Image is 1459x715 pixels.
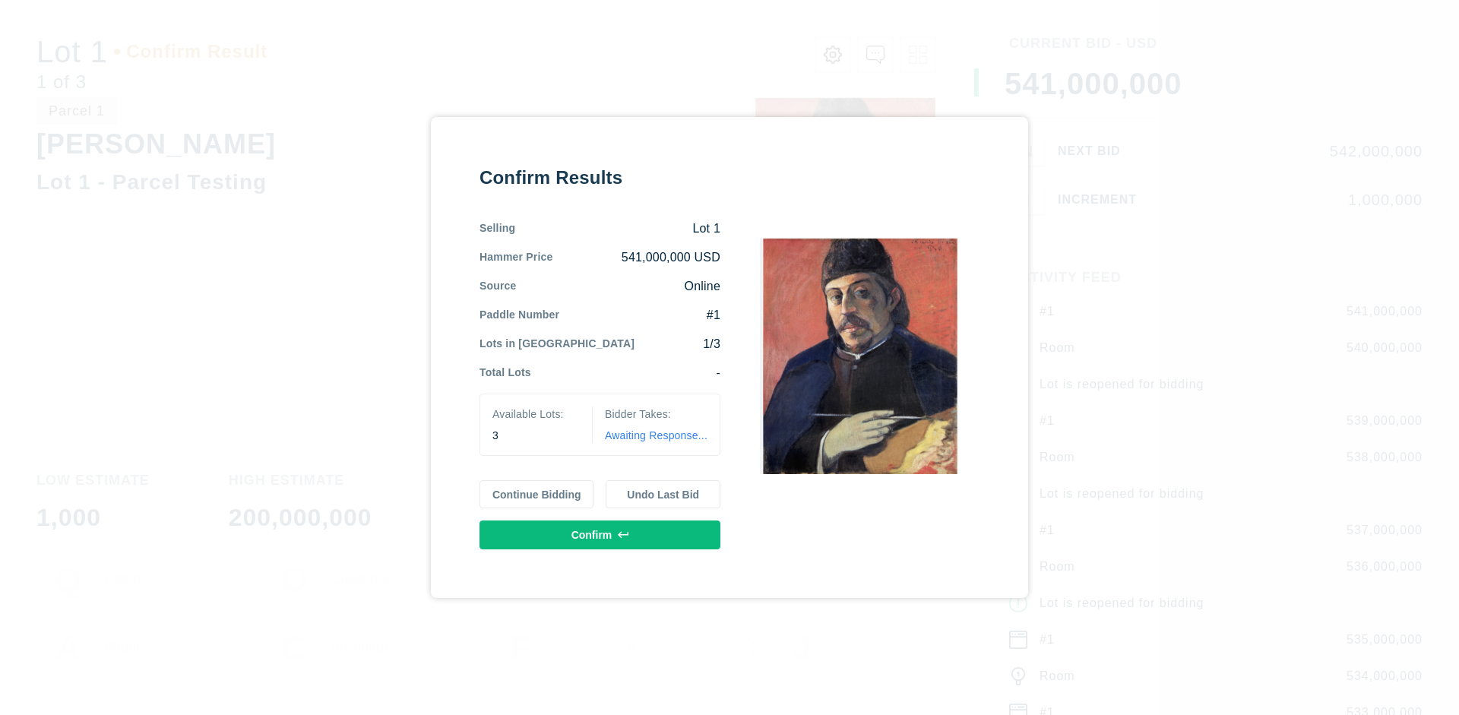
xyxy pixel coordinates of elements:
span: Awaiting Response... [605,429,707,441]
div: #1 [559,307,720,324]
div: Hammer Price [479,249,552,266]
div: Confirm Results [479,166,720,190]
button: Continue Bidding [479,480,594,509]
button: Confirm [479,520,720,549]
div: Available Lots: [492,407,580,422]
div: - [531,365,720,381]
div: 1/3 [635,336,720,353]
div: Bidder Takes: [605,407,707,422]
div: Lot 1 [515,220,720,237]
div: 3 [492,428,580,443]
div: Source [479,278,517,295]
button: Undo Last Bid [606,480,720,509]
div: Selling [479,220,515,237]
div: Online [517,278,720,295]
div: Total Lots [479,365,531,381]
div: Paddle Number [479,307,559,324]
div: Lots in [GEOGRAPHIC_DATA] [479,336,635,353]
div: 541,000,000 USD [552,249,720,266]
